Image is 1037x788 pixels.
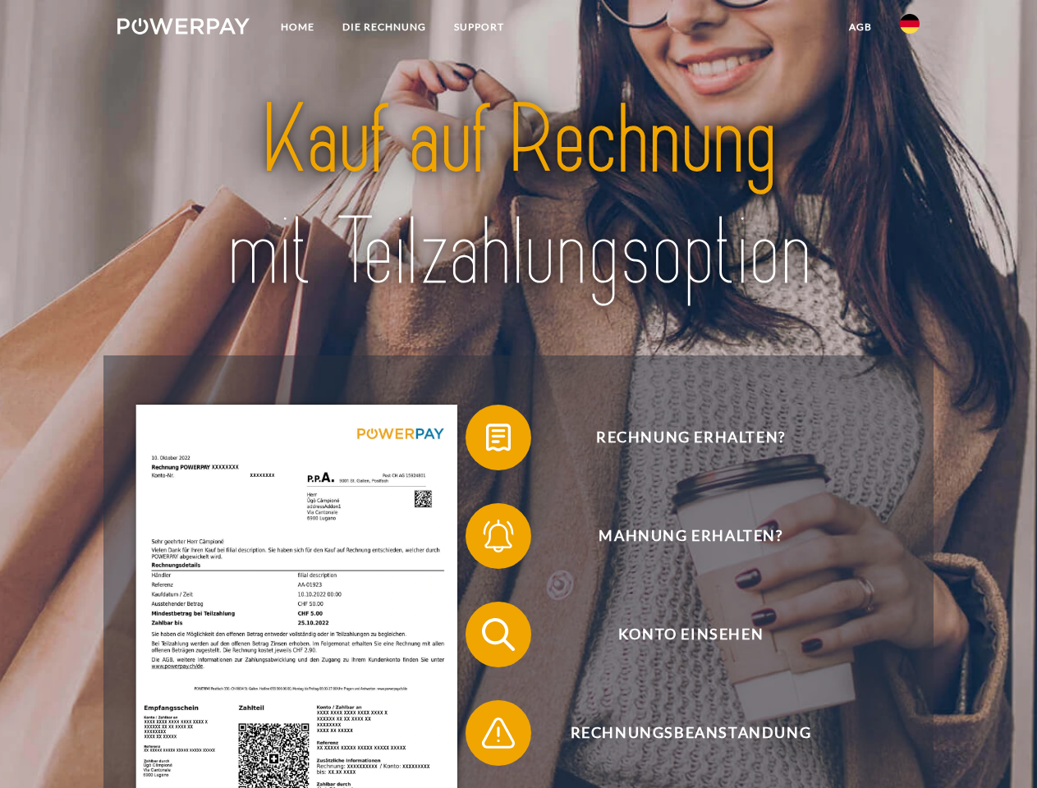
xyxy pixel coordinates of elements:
a: SUPPORT [440,12,518,42]
a: Home [267,12,328,42]
button: Konto einsehen [466,602,892,667]
span: Rechnung erhalten? [489,405,892,470]
button: Rechnung erhalten? [466,405,892,470]
span: Rechnungsbeanstandung [489,700,892,766]
img: qb_warning.svg [478,712,519,754]
img: qb_bell.svg [478,515,519,557]
img: qb_bill.svg [478,417,519,458]
img: logo-powerpay-white.svg [117,18,250,34]
span: Konto einsehen [489,602,892,667]
a: agb [835,12,886,42]
button: Rechnungsbeanstandung [466,700,892,766]
img: title-powerpay_de.svg [157,79,880,314]
img: qb_search.svg [478,614,519,655]
img: de [900,14,920,34]
a: DIE RECHNUNG [328,12,440,42]
button: Mahnung erhalten? [466,503,892,569]
span: Mahnung erhalten? [489,503,892,569]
